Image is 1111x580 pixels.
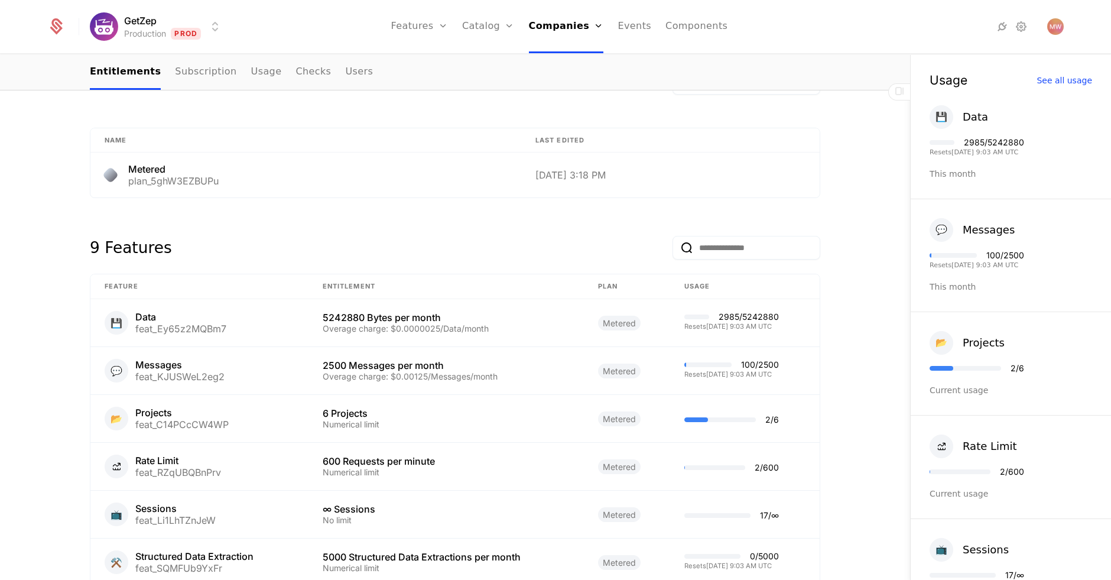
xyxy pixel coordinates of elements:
[1014,20,1028,34] a: Settings
[90,236,172,260] div: 9 Features
[930,74,967,86] div: Usage
[930,168,1092,180] div: This month
[930,435,1017,458] button: Rate Limit
[1037,76,1092,85] div: See all usage
[135,372,225,381] div: feat_KJUSWeL2eg2
[323,361,570,370] div: 2500 Messages per month
[963,335,1005,351] div: Projects
[135,563,254,573] div: feat_SQMFUb9YxFr
[323,564,570,572] div: Numerical limit
[963,542,1009,558] div: Sessions
[670,274,820,299] th: Usage
[760,511,779,520] div: 17 / ∞
[684,371,779,378] div: Resets [DATE] 9:03 AM UTC
[323,552,570,562] div: 5000 Structured Data Extractions per month
[930,105,988,129] button: 💾Data
[930,538,1009,562] button: 📺Sessions
[963,438,1017,455] div: Rate Limit
[930,331,953,355] div: 📂
[521,128,820,153] th: Last edited
[1047,18,1064,35] button: Open user button
[135,516,216,525] div: feat_Li1LhTZnJeW
[251,55,282,90] a: Usage
[598,555,641,570] span: Metered
[105,407,128,430] div: 📂
[598,364,641,378] span: Metered
[175,55,236,90] a: Subscription
[1005,571,1024,579] div: 17 / ∞
[930,149,1024,155] div: Resets [DATE] 9:03 AM UTC
[135,324,226,333] div: feat_Ey65z2MQBm7
[323,409,570,418] div: 6 Projects
[135,468,221,477] div: feat_RZqUBQBnPrv
[930,331,1005,355] button: 📂Projects
[964,138,1024,147] div: 2985 / 5242880
[684,563,779,569] div: Resets [DATE] 9:03 AM UTC
[90,55,373,90] ul: Choose Sub Page
[598,507,641,522] span: Metered
[135,552,254,561] div: Structured Data Extraction
[930,384,1092,396] div: Current usage
[90,274,308,299] th: Feature
[135,420,229,429] div: feat_C14PCcCW4WP
[323,372,570,381] div: Overage charge: $0.00125/Messages/month
[930,262,1024,268] div: Resets [DATE] 9:03 AM UTC
[135,360,225,370] div: Messages
[598,316,641,330] span: Metered
[90,55,161,90] a: Entitlements
[135,456,221,465] div: Rate Limit
[135,408,229,417] div: Projects
[986,251,1024,260] div: 100 / 2500
[90,12,118,41] img: GetZep
[930,488,1092,500] div: Current usage
[124,14,157,28] span: GetZep
[295,55,331,90] a: Checks
[323,468,570,477] div: Numerical limit
[323,504,570,514] div: ∞ Sessions
[741,361,779,369] div: 100 / 2500
[105,359,128,383] div: 💬
[105,503,128,526] div: 📺
[995,20,1009,34] a: Integrations
[93,14,222,40] button: Select environment
[765,416,779,424] div: 2 / 6
[598,459,641,474] span: Metered
[930,281,1092,293] div: This month
[584,274,670,299] th: plan
[535,170,805,180] div: [DATE] 3:18 PM
[1047,18,1064,35] img: Matt Wood
[345,55,373,90] a: Users
[90,55,820,90] nav: Main
[684,323,779,330] div: Resets [DATE] 9:03 AM UTC
[128,164,219,174] div: Metered
[963,109,988,125] div: Data
[90,128,521,153] th: Name
[323,516,570,524] div: No limit
[323,325,570,333] div: Overage charge: $0.0000025/Data/month
[323,456,570,466] div: 600 Requests per minute
[135,312,226,322] div: Data
[323,313,570,322] div: 5242880 Bytes per month
[719,313,779,321] div: 2985 / 5242880
[930,218,1015,242] button: 💬Messages
[750,552,779,560] div: 0 / 5000
[963,222,1015,238] div: Messages
[308,274,584,299] th: Entitlement
[598,411,641,426] span: Metered
[323,420,570,429] div: Numerical limit
[755,464,779,472] div: 2 / 600
[930,538,953,562] div: 📺
[128,176,219,186] div: plan_5ghW3EZBUPu
[171,28,201,40] span: Prod
[1000,468,1024,476] div: 2 / 600
[930,105,953,129] div: 💾
[135,504,216,513] div: Sessions
[930,218,953,242] div: 💬
[105,550,128,574] div: ⚒️
[1011,364,1024,372] div: 2 / 6
[105,311,128,335] div: 💾
[124,28,166,40] div: Production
